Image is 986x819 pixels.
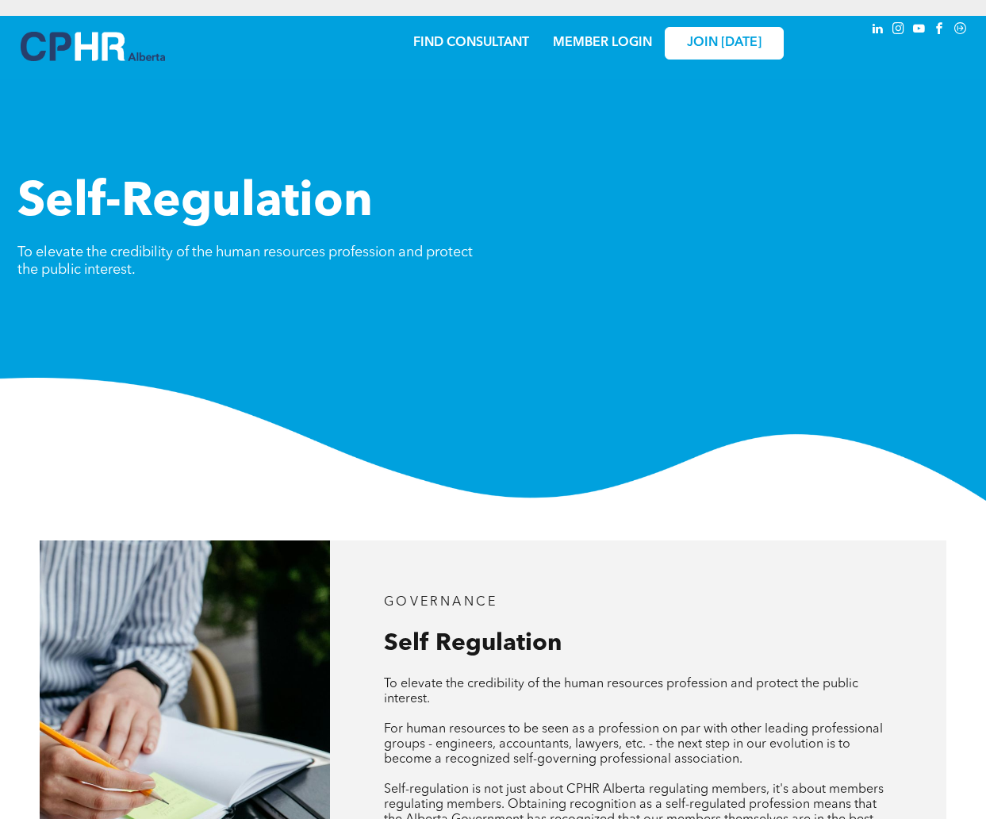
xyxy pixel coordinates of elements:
a: MEMBER LOGIN [553,37,652,49]
span: JOIN [DATE] [687,36,762,51]
a: instagram [890,20,907,41]
a: Social network [952,20,969,41]
span: For human resources to be seen as a profession on par with other leading professional groups - en... [384,723,883,766]
a: facebook [931,20,949,41]
span: Self-Regulation [17,179,373,227]
a: JOIN [DATE] [665,27,784,60]
img: A blue and white logo for cp alberta [21,32,165,61]
a: youtube [911,20,928,41]
span: To elevate the credibility of the human resources profession and protect the public interest. [384,678,858,706]
span: Self Regulation [384,632,562,656]
a: linkedin [869,20,887,41]
span: To elevate the credibility of the human resources profession and protect the public interest. [17,245,473,277]
span: GOVERNANCE [384,596,497,609]
a: FIND CONSULTANT [413,37,529,49]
